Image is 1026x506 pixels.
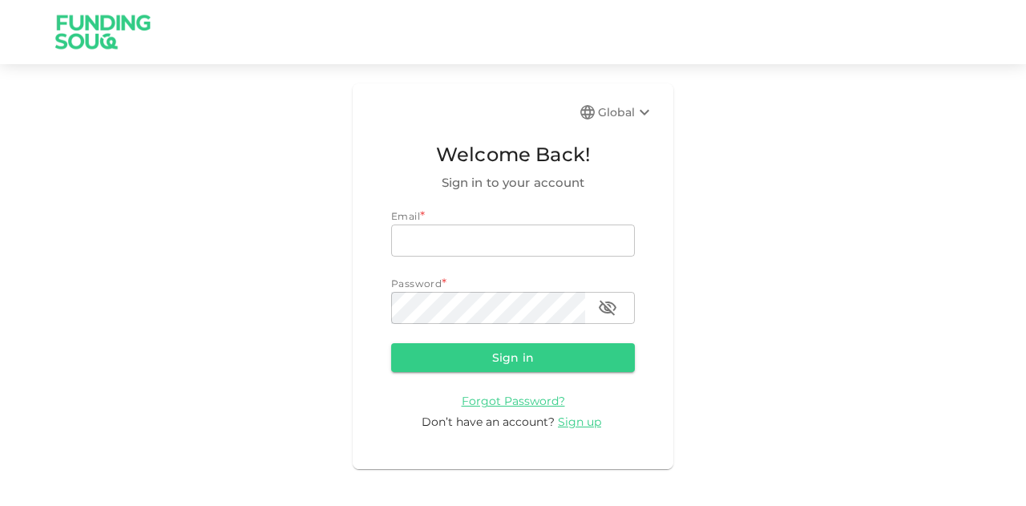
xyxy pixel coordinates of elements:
span: Welcome Back! [391,140,635,170]
span: Don’t have an account? [422,415,555,429]
span: Sign up [558,415,601,429]
span: Sign in to your account [391,173,635,192]
span: Email [391,210,420,222]
div: Global [598,103,654,122]
span: Forgot Password? [462,394,565,408]
input: password [391,292,585,324]
a: Forgot Password? [462,393,565,408]
span: Password [391,277,442,289]
input: email [391,225,635,257]
button: Sign in [391,343,635,372]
